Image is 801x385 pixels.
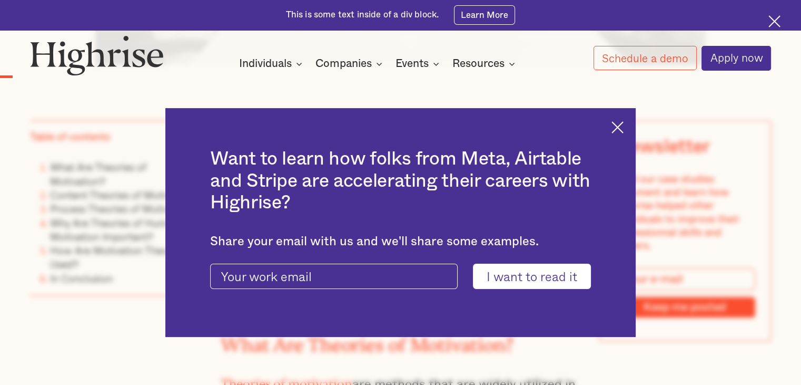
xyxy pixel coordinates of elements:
[768,15,780,27] img: Cross icon
[30,35,164,76] img: Highrise logo
[701,46,771,71] a: Apply now
[210,234,590,249] div: Share your email with us and we'll share some examples.
[454,5,516,24] a: Learn More
[286,9,439,21] div: This is some text inside of a div block.
[239,57,305,70] div: Individuals
[452,57,505,70] div: Resources
[210,264,590,289] form: current-ascender-blog-article-modal-form
[611,121,624,133] img: Cross icon
[395,57,442,70] div: Events
[395,57,429,70] div: Events
[473,264,591,289] input: I want to read it
[210,264,458,289] input: Your work email
[315,57,372,70] div: Companies
[239,57,292,70] div: Individuals
[452,57,518,70] div: Resources
[210,148,590,214] h2: Want to learn how folks from Meta, Airtable and Stripe are accelerating their careers with Highrise?
[315,57,385,70] div: Companies
[594,46,697,70] a: Schedule a demo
